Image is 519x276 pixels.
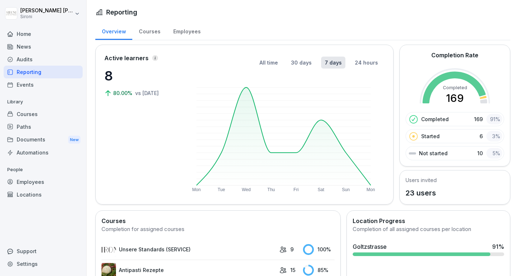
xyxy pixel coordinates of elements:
a: Employees [167,21,207,40]
div: 91 % [492,242,504,251]
text: Thu [267,187,275,192]
p: Not started [419,149,448,157]
div: 85 % [303,265,335,276]
div: Goltzstrasse [353,242,387,251]
div: Support [4,245,83,258]
h1: Reporting [106,7,137,17]
p: 9 [290,246,294,253]
button: 24 hours [351,57,382,69]
a: Paths [4,120,83,133]
text: Mon [366,187,375,192]
a: Reporting [4,66,83,78]
a: Locations [4,188,83,201]
div: 3 % [486,131,502,141]
p: 8 [104,66,177,86]
div: Completion for assigned courses [101,225,335,234]
text: Tue [218,187,225,192]
p: vs [DATE] [135,89,159,97]
p: 169 [474,115,483,123]
a: Courses [132,21,167,40]
h5: Users invited [406,176,437,184]
img: lqv555mlp0nk8rvfp4y70ul5.png [101,242,116,257]
div: 91 % [486,114,502,124]
p: [PERSON_NAME] [PERSON_NAME] [20,8,73,14]
p: 15 [290,266,295,274]
p: Active learners [104,54,149,62]
text: Wed [242,187,250,192]
a: Courses [4,108,83,120]
a: Events [4,78,83,91]
a: Goltzstrasse91% [350,239,507,259]
div: Completion of all assigned courses per location [353,225,504,234]
button: 30 days [287,57,315,69]
text: Sun [342,187,350,192]
div: 5 % [486,148,502,158]
h2: Location Progress [353,217,504,225]
h2: Courses [101,217,335,225]
button: All time [256,57,282,69]
a: Audits [4,53,83,66]
a: Home [4,28,83,40]
p: Sironi [20,14,73,19]
div: New [68,136,80,144]
text: Mon [192,187,200,192]
div: Documents [4,133,83,147]
h2: Completion Rate [431,51,478,59]
a: DocumentsNew [4,133,83,147]
a: News [4,40,83,53]
p: Started [421,132,440,140]
text: Fri [294,187,299,192]
text: Sat [318,187,325,192]
a: Overview [95,21,132,40]
a: Employees [4,176,83,188]
p: 80.00% [113,89,134,97]
p: 10 [477,149,483,157]
a: Unsere Standards (SERVICE) [101,242,276,257]
p: 23 users [406,188,437,198]
p: Library [4,96,83,108]
a: Settings [4,258,83,270]
p: People [4,164,83,176]
p: 6 [479,132,483,140]
a: Automations [4,146,83,159]
div: 100 % [303,244,335,255]
p: Completed [421,115,449,123]
button: 7 days [321,57,345,69]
